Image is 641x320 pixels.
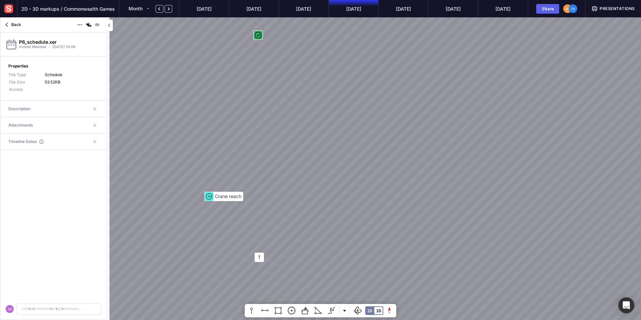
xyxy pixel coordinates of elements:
[129,6,143,11] span: Month
[215,193,241,199] span: Crane reach
[8,307,12,311] text: AD
[254,31,262,39] img: markup-icon-approved.svg
[11,22,21,28] span: Back
[571,7,575,11] text: CK
[50,45,78,49] span: [DATE] 18:08
[9,87,45,93] div: Access
[618,297,634,313] div: Open Intercom Messenger
[19,39,78,45] div: P6_schedule.xer
[45,79,98,85] div: 53.52KB
[566,7,570,11] text: NK
[9,79,45,85] div: File Size
[8,63,99,69] div: Properties
[8,105,30,113] span: Description
[8,121,33,129] span: Attachments
[536,4,559,14] button: Share
[21,5,115,12] span: 2D - 3D markups / Commonwealth Games
[600,6,635,12] span: Presentations
[376,309,381,313] div: 3D
[3,3,15,15] img: sensat
[8,138,37,146] span: Timeline Dates
[539,6,556,11] div: Share
[45,72,98,78] div: Schedule
[367,309,372,313] div: 2D
[93,21,101,29] img: visibility-on.svg
[9,72,45,78] div: File Type
[19,45,49,49] span: Invited Member
[592,6,598,12] img: presentation.svg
